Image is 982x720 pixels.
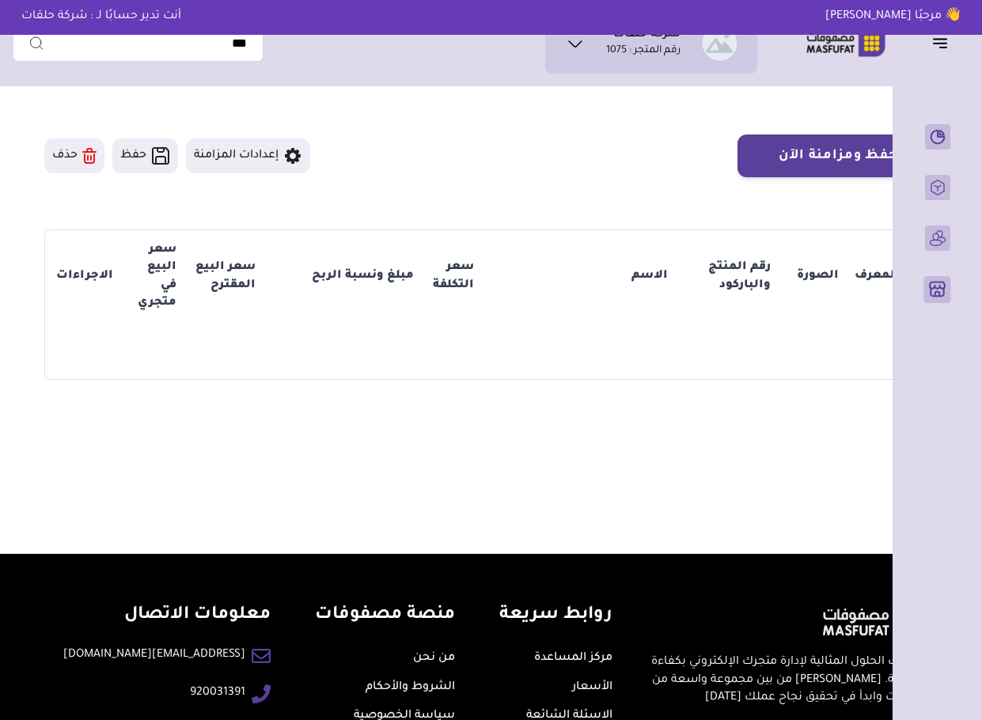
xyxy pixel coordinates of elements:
[195,261,256,291] strong: سعر البيع المقترح
[855,270,900,282] strong: المعرف
[315,604,455,627] h4: منصة مصفوفات
[644,654,931,707] p: نقدم لك الحلول المثالية لإدارة متجرك الإلكتروني بكفاءة وسهولة. [PERSON_NAME] من بين مجموعة واسعة ...
[9,8,193,25] p: أنت تدير حسابًا لـ : شركة حلقات
[606,44,681,59] p: رقم المتجر : 1075
[631,270,668,282] strong: الاسم
[56,270,113,282] strong: الاجراءات
[63,646,245,664] a: [EMAIL_ADDRESS][DOMAIN_NAME]
[433,261,474,291] strong: سعر التكلفة
[190,684,245,702] a: 920031391
[499,604,612,627] h4: روابط سريعة
[112,138,178,173] button: حفظ
[737,135,938,177] button: حفظ ومزامنة الآن
[813,8,973,25] p: 👋 مرحبًا [PERSON_NAME]
[299,270,414,282] strong: مبلغ ونسبة الربح
[413,652,455,665] a: من نحن
[797,270,839,282] strong: الصورة
[708,261,771,291] strong: رقم المنتج والباركود
[795,28,897,59] img: Logo
[572,681,612,694] a: الأسعار
[138,244,176,309] strong: سعر البيع في متجري
[702,25,737,61] img: شركة حلقات
[186,138,310,173] button: إعدادات المزامنة
[63,604,271,627] h4: معلومات الاتصال
[366,681,455,694] a: الشروط والأحكام
[534,652,612,665] a: مركز المساعدة
[44,138,104,173] button: حذف
[613,28,681,44] h1: شركة حلقات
